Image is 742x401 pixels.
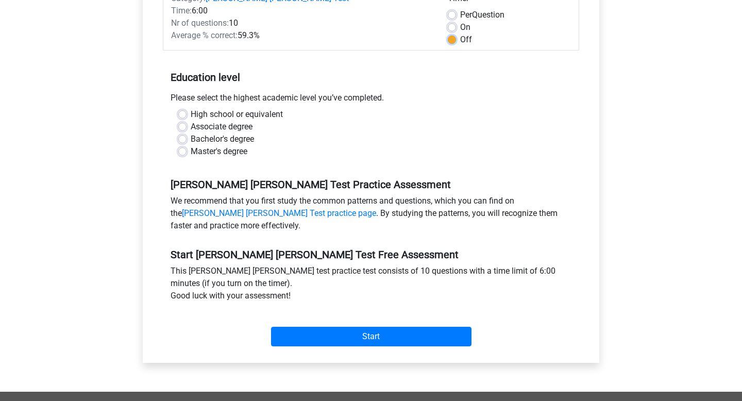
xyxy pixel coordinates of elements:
[163,17,440,29] div: 10
[163,29,440,42] div: 59.3%
[171,18,229,28] span: Nr of questions:
[171,30,238,40] span: Average % correct:
[163,5,440,17] div: 6:00
[171,67,571,88] h5: Education level
[163,92,579,108] div: Please select the highest academic level you’ve completed.
[460,9,504,21] label: Question
[191,133,254,145] label: Bachelor's degree
[182,208,376,218] a: [PERSON_NAME] [PERSON_NAME] Test practice page
[163,195,579,236] div: We recommend that you first study the common patterns and questions, which you can find on the . ...
[460,21,470,34] label: On
[271,327,471,346] input: Start
[191,145,247,158] label: Master's degree
[171,6,192,15] span: Time:
[163,265,579,306] div: This [PERSON_NAME] [PERSON_NAME] test practice test consists of 10 questions with a time limit of...
[191,108,283,121] label: High school or equivalent
[460,10,472,20] span: Per
[460,34,472,46] label: Off
[171,248,571,261] h5: Start [PERSON_NAME] [PERSON_NAME] Test Free Assessment
[191,121,252,133] label: Associate degree
[171,178,571,191] h5: [PERSON_NAME] [PERSON_NAME] Test Practice Assessment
